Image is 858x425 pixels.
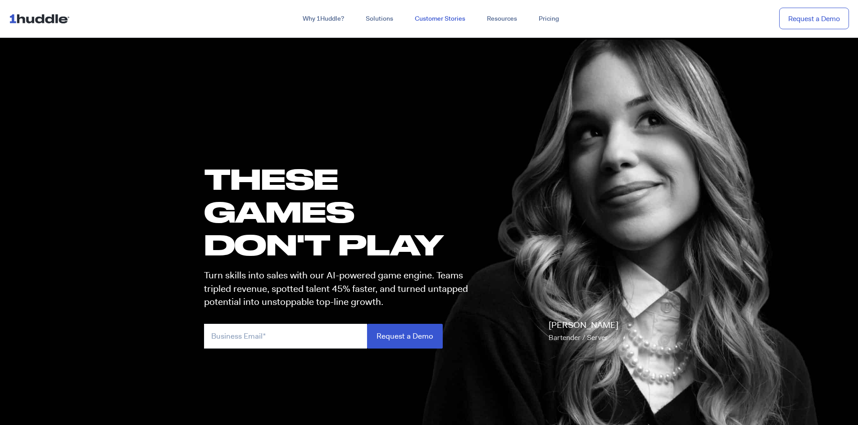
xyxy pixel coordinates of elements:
p: [PERSON_NAME] [549,319,618,344]
span: Bartender / Server [549,333,608,342]
img: ... [9,10,73,27]
input: Request a Demo [367,324,443,349]
a: Solutions [355,11,404,27]
p: Turn skills into sales with our AI-powered game engine. Teams tripled revenue, spotted talent 45%... [204,269,476,309]
a: Customer Stories [404,11,476,27]
a: Pricing [528,11,570,27]
h1: these GAMES DON'T PLAY [204,162,476,261]
a: Request a Demo [779,8,849,30]
a: Why 1Huddle? [292,11,355,27]
a: Resources [476,11,528,27]
input: Business Email* [204,324,367,349]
